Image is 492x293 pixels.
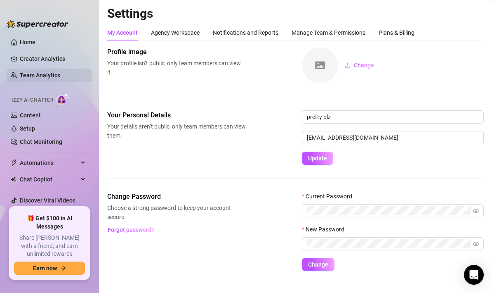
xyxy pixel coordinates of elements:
[20,138,62,145] a: Chat Monitoring
[14,214,85,231] span: 🎁 Get $100 in AI Messages
[379,28,414,37] div: Plans & Billing
[107,59,246,77] span: Your profile isn’t public, only team members can view it.
[308,155,327,162] span: Update
[20,39,35,45] a: Home
[60,265,66,271] span: arrow-right
[151,28,200,37] div: Agency Workspace
[20,173,78,186] span: Chat Copilot
[302,48,338,83] img: square-placeholder.png
[307,239,471,248] input: New Password
[20,156,78,169] span: Automations
[107,223,154,236] button: Forgot password?
[20,125,35,132] a: Setup
[302,258,334,271] button: Change
[308,261,328,268] span: Change
[473,241,479,247] span: eye-invisible
[292,28,365,37] div: Manage Team & Permissions
[302,225,350,234] label: New Password
[473,208,479,214] span: eye-invisible
[33,265,57,272] span: Earn now
[213,28,278,37] div: Notifications and Reports
[107,122,246,140] span: Your details aren’t public, only team members can view them.
[14,234,85,258] span: Share [PERSON_NAME] with a friend, and earn unlimited rewards
[302,152,333,165] button: Update
[20,52,86,65] a: Creator Analytics
[302,192,358,201] label: Current Password
[107,110,246,120] span: Your Personal Details
[12,96,53,104] span: Izzy AI Chatter
[464,265,484,285] div: Open Intercom Messenger
[302,110,484,124] input: Enter name
[14,262,85,275] button: Earn nowarrow-right
[107,192,246,202] span: Change Password
[107,203,246,222] span: Choose a strong password to keep your account secure.
[20,72,60,79] a: Team Analytics
[11,176,16,182] img: Chat Copilot
[307,206,471,215] input: Current Password
[107,28,138,37] div: My Account
[108,226,154,233] span: Forgot password?
[56,93,69,105] img: AI Chatter
[7,20,68,28] img: logo-BBDzfeDw.svg
[107,6,484,21] h2: Settings
[338,59,381,72] button: Change
[11,160,17,166] span: thunderbolt
[20,197,75,204] a: Discover Viral Videos
[107,47,246,57] span: Profile image
[20,112,41,119] a: Content
[302,131,484,144] input: Enter new email
[354,62,374,69] span: Change
[345,62,351,68] span: upload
